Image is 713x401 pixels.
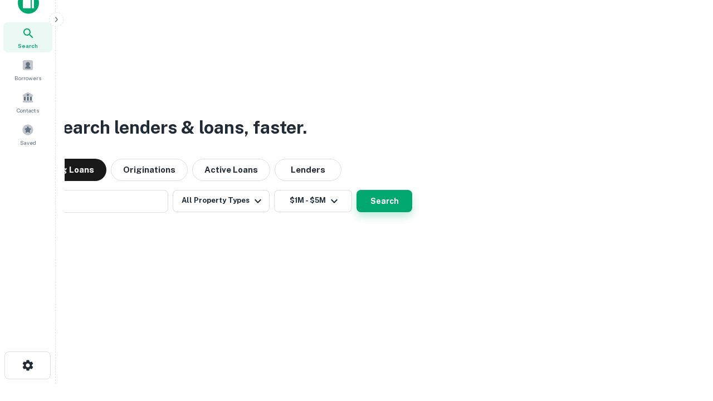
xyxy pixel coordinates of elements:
[356,190,412,212] button: Search
[192,159,270,181] button: Active Loans
[657,312,713,365] iframe: Chat Widget
[18,41,38,50] span: Search
[51,114,307,141] h3: Search lenders & loans, faster.
[275,159,341,181] button: Lenders
[3,22,52,52] a: Search
[274,190,352,212] button: $1M - $5M
[17,106,39,115] span: Contacts
[20,138,36,147] span: Saved
[3,55,52,85] a: Borrowers
[173,190,270,212] button: All Property Types
[3,119,52,149] a: Saved
[111,159,188,181] button: Originations
[14,74,41,82] span: Borrowers
[3,87,52,117] a: Contacts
